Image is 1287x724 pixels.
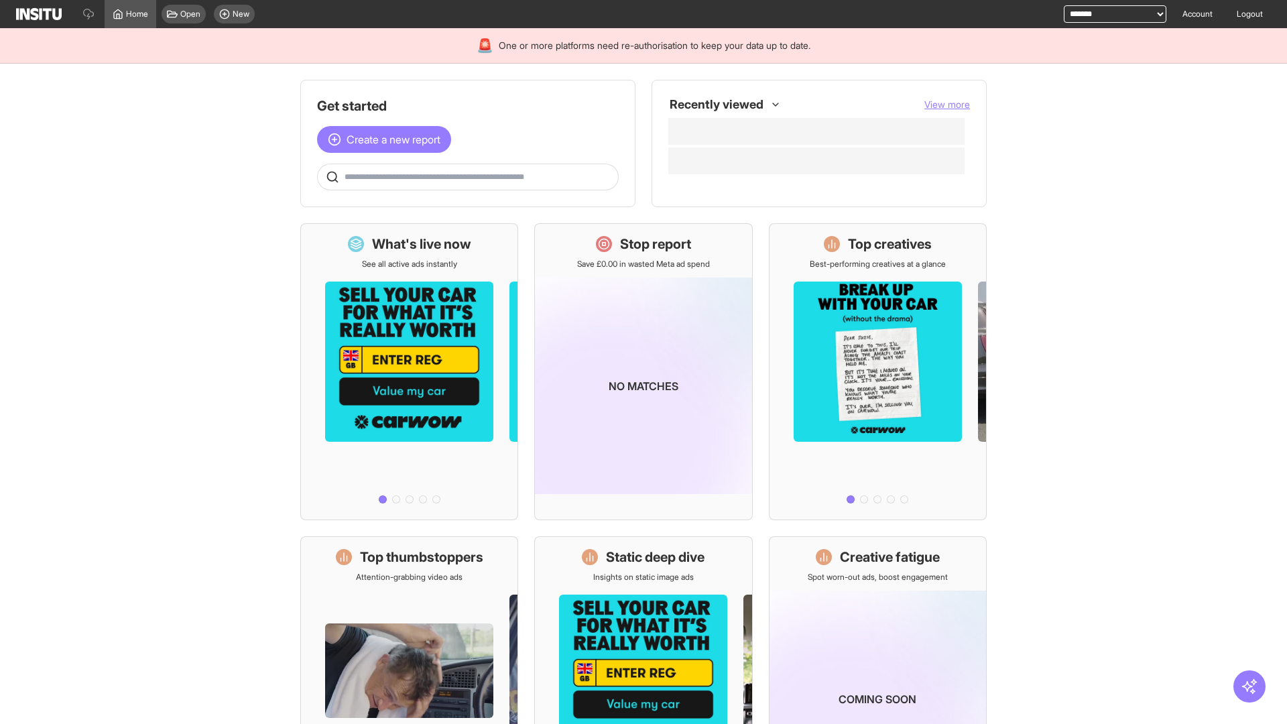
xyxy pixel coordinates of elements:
[593,572,694,583] p: Insights on static image ads
[606,548,704,566] h1: Static deep dive
[233,9,249,19] span: New
[372,235,471,253] h1: What's live now
[499,39,810,52] span: One or more platforms need re-authorisation to keep your data up to date.
[360,548,483,566] h1: Top thumbstoppers
[356,572,463,583] p: Attention-grabbing video ads
[300,223,518,520] a: What's live nowSee all active ads instantly
[317,97,619,115] h1: Get started
[535,278,751,494] img: coming-soon-gradient_kfitwp.png
[347,131,440,147] span: Create a new report
[477,36,493,55] div: 🚨
[577,259,710,269] p: Save £0.00 in wasted Meta ad spend
[769,223,987,520] a: Top creativesBest-performing creatives at a glance
[848,235,932,253] h1: Top creatives
[534,223,752,520] a: Stop reportSave £0.00 in wasted Meta ad spendNo matches
[16,8,62,20] img: Logo
[317,126,451,153] button: Create a new report
[810,259,946,269] p: Best-performing creatives at a glance
[609,378,678,394] p: No matches
[924,99,970,110] span: View more
[924,98,970,111] button: View more
[180,9,200,19] span: Open
[620,235,691,253] h1: Stop report
[362,259,457,269] p: See all active ads instantly
[126,9,148,19] span: Home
